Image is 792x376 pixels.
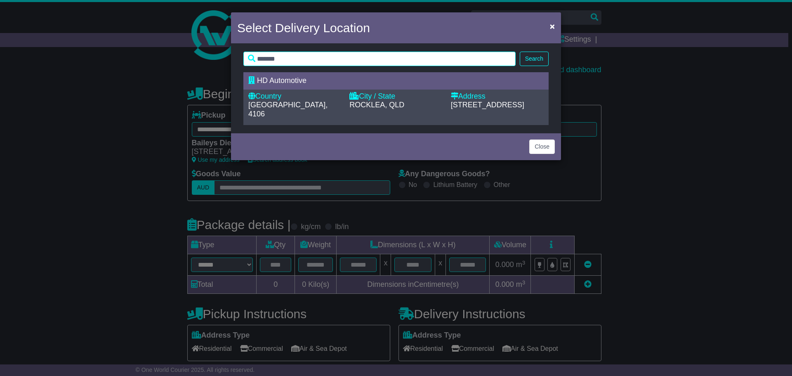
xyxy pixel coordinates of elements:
div: City / State [349,92,442,101]
h4: Select Delivery Location [237,19,370,37]
button: Close [546,18,559,35]
span: [STREET_ADDRESS] [451,101,524,109]
button: Close [529,140,555,154]
span: ROCKLEA, QLD [349,101,404,109]
div: Country [248,92,341,101]
span: HD Automotive [257,76,306,85]
button: Search [520,52,549,66]
span: × [550,21,555,31]
span: [GEOGRAPHIC_DATA], 4106 [248,101,328,118]
div: Address [451,92,544,101]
